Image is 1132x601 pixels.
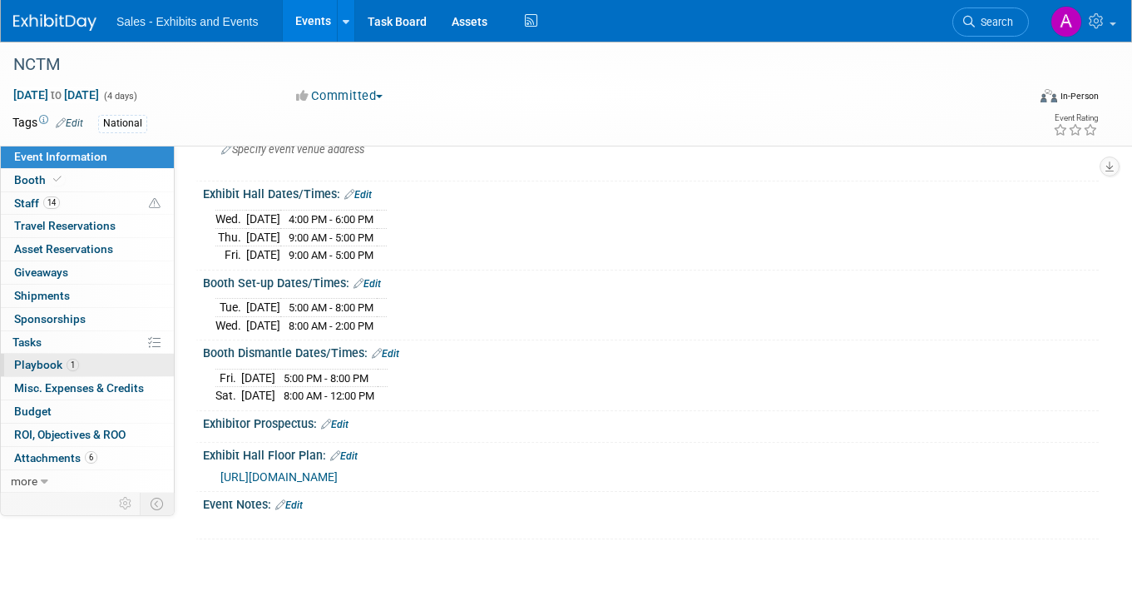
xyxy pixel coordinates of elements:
[203,411,1099,433] div: Exhibitor Prospectus:
[14,219,116,232] span: Travel Reservations
[1,331,174,354] a: Tasks
[353,278,381,290] a: Edit
[14,150,107,163] span: Event Information
[53,175,62,184] i: Booth reservation complete
[116,15,258,28] span: Sales - Exhibits and Events
[215,210,246,228] td: Wed.
[246,316,280,334] td: [DATE]
[275,499,303,511] a: Edit
[12,335,42,349] span: Tasks
[1,354,174,376] a: Playbook1
[289,213,373,226] span: 4:00 PM - 6:00 PM
[48,88,64,102] span: to
[220,470,338,484] a: [URL][DOMAIN_NAME]
[1,146,174,168] a: Event Information
[246,210,280,228] td: [DATE]
[85,451,97,464] span: 6
[215,246,246,264] td: Fri.
[14,173,65,186] span: Booth
[290,87,389,105] button: Committed
[1050,6,1082,37] img: Alexandra Horne
[12,114,83,133] td: Tags
[289,320,373,332] span: 8:00 AM - 2:00 PM
[344,189,372,201] a: Edit
[1,470,174,493] a: more
[1,238,174,261] a: Asset Reservations
[14,381,144,395] span: Misc. Expenses & Credits
[1,169,174,191] a: Booth
[952,7,1029,37] a: Search
[246,228,280,246] td: [DATE]
[215,369,241,387] td: Fri.
[14,266,68,279] span: Giveaways
[14,312,86,325] span: Sponsorships
[14,405,52,418] span: Budget
[111,493,141,514] td: Personalize Event Tab Strip
[1,261,174,284] a: Giveaways
[289,249,373,261] span: 9:00 AM - 5:00 PM
[14,289,70,302] span: Shipments
[14,196,60,210] span: Staff
[246,246,280,264] td: [DATE]
[1,192,174,215] a: Staff14
[1,215,174,237] a: Travel Reservations
[12,87,100,102] span: [DATE] [DATE]
[1,308,174,330] a: Sponsorships
[215,316,246,334] td: Wed.
[14,451,97,464] span: Attachments
[67,359,79,371] span: 1
[203,181,1099,203] div: Exhibit Hall Dates/Times:
[1041,89,1057,102] img: Format-Inperson.png
[203,492,1099,514] div: Event Notes:
[330,450,358,462] a: Edit
[7,50,1006,80] div: NCTM
[11,474,37,488] span: more
[1,285,174,307] a: Shipments
[289,301,373,314] span: 5:00 AM - 8:00 PM
[241,369,275,387] td: [DATE]
[975,16,1013,28] span: Search
[938,87,1099,112] div: Event Format
[102,91,137,102] span: (4 days)
[215,228,246,246] td: Thu.
[241,387,275,405] td: [DATE]
[14,242,113,256] span: Asset Reservations
[1,400,174,423] a: Budget
[372,348,399,360] a: Edit
[246,299,280,317] td: [DATE]
[284,372,368,385] span: 5:00 PM - 8:00 PM
[1,447,174,469] a: Attachments6
[203,443,1099,464] div: Exhibit Hall Floor Plan:
[221,143,364,156] span: Specify event venue address
[1053,114,1098,122] div: Event Rating
[14,358,79,371] span: Playbook
[1,424,174,446] a: ROI, Objectives & ROO
[289,231,373,244] span: 9:00 AM - 5:00 PM
[284,390,374,402] span: 8:00 AM - 12:00 PM
[141,493,175,514] td: Toggle Event Tabs
[1060,90,1099,102] div: In-Person
[215,299,246,317] td: Tue.
[203,340,1099,362] div: Booth Dismantle Dates/Times:
[321,419,348,430] a: Edit
[215,387,241,405] td: Sat.
[149,196,161,211] span: Potential Scheduling Conflict -- at least one attendee is tagged in another overlapping event.
[56,117,83,129] a: Edit
[14,428,126,441] span: ROI, Objectives & ROO
[203,271,1099,292] div: Booth Set-up Dates/Times:
[1,377,174,400] a: Misc. Expenses & Credits
[43,196,60,209] span: 14
[98,115,147,132] div: National
[13,14,96,31] img: ExhibitDay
